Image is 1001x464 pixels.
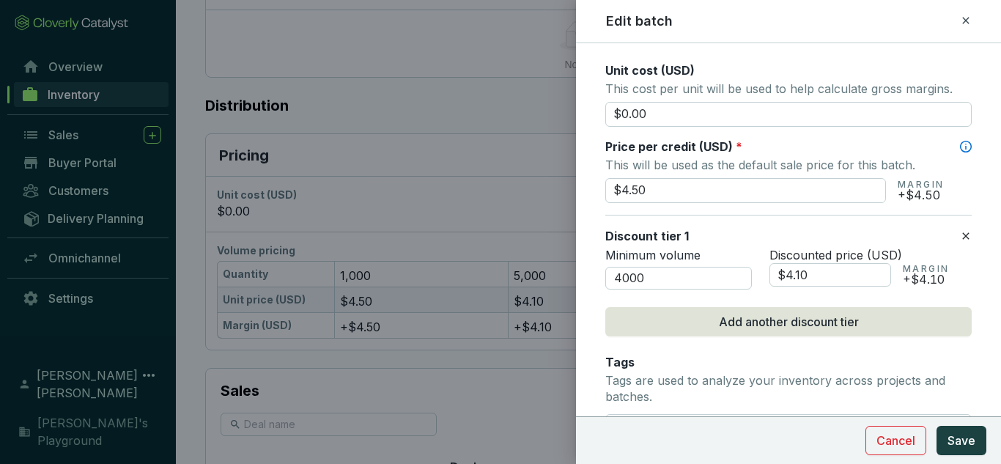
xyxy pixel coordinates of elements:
[903,263,949,275] p: MARGIN
[605,102,972,127] input: Enter cost
[903,275,949,284] p: +$4.10
[898,191,944,199] p: +$4.50
[865,426,926,455] button: Cancel
[605,78,972,99] p: This cost per unit will be used to help calculate gross margins.
[876,432,915,449] span: Cancel
[606,12,673,31] h2: Edit batch
[605,155,972,175] p: This will be used as the default sale price for this batch.
[605,139,733,154] span: Price per credit (USD)
[605,248,752,264] p: Minimum volume
[937,426,986,455] button: Save
[605,228,689,244] label: Discount tier 1
[605,373,972,405] p: Tags are used to analyze your inventory across projects and batches.
[605,63,695,78] span: Unit cost (USD)
[948,432,975,449] span: Save
[769,248,902,262] span: Discounted price (USD)
[898,179,944,191] p: MARGIN
[719,313,859,331] span: Add another discount tier
[605,354,635,370] label: Tags
[605,307,972,336] button: Add another discount tier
